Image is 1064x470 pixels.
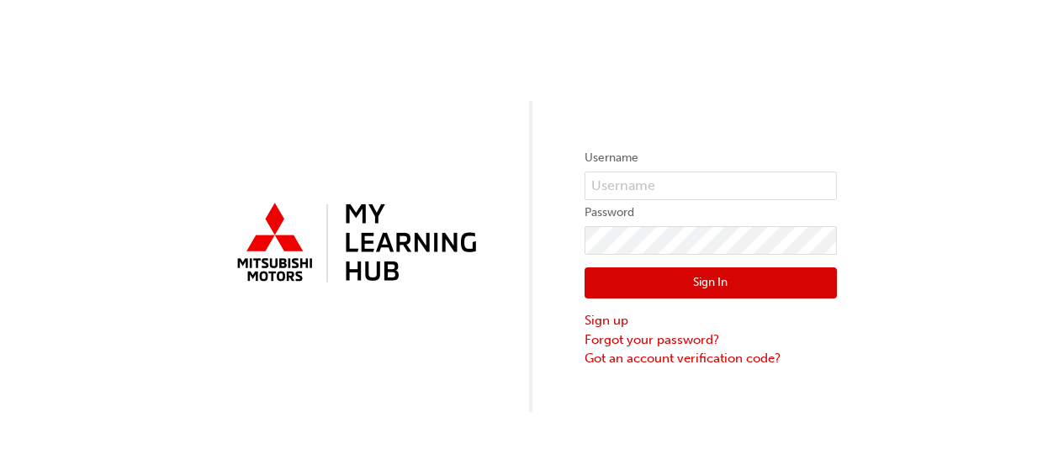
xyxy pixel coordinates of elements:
[585,330,837,350] a: Forgot your password?
[585,311,837,330] a: Sign up
[585,267,837,299] button: Sign In
[585,203,837,223] label: Password
[228,196,480,292] img: mmal
[585,148,837,168] label: Username
[585,172,837,200] input: Username
[585,349,837,368] a: Got an account verification code?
